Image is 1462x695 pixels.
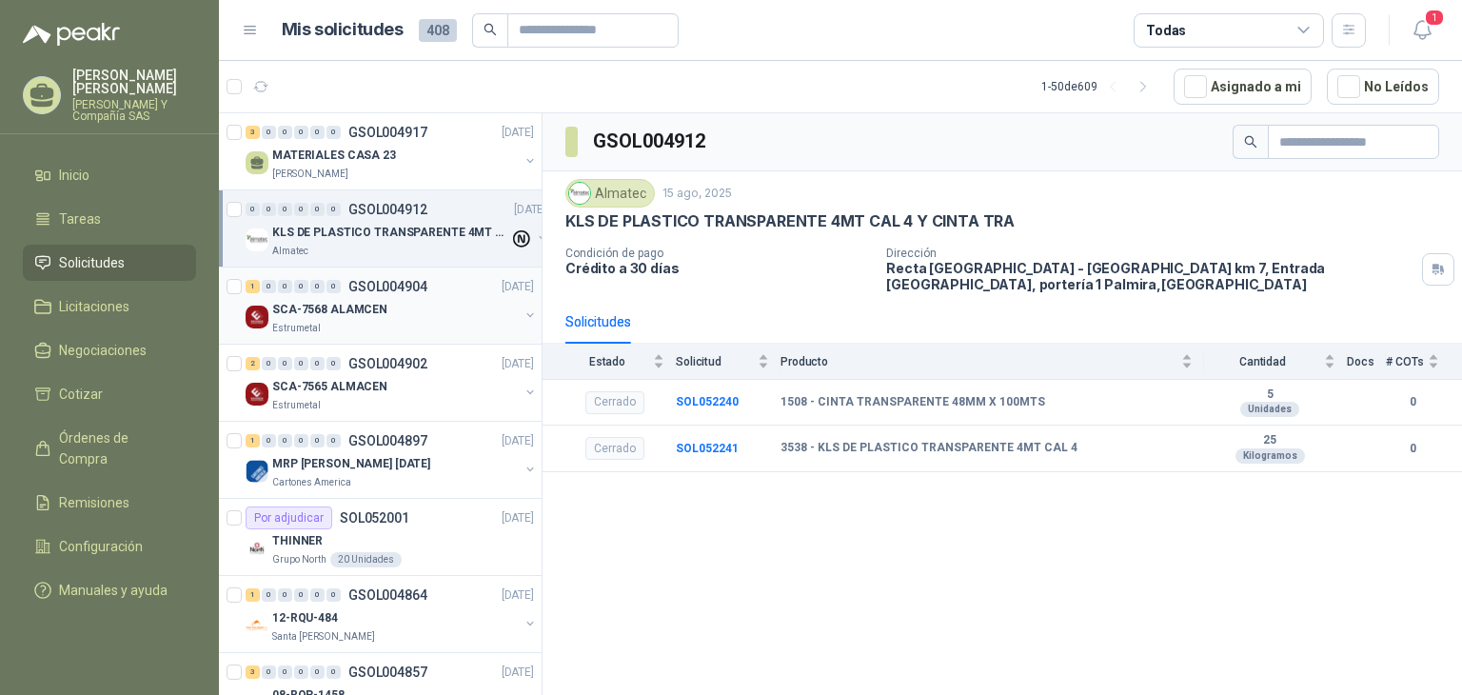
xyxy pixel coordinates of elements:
[1386,440,1439,458] b: 0
[886,260,1414,292] p: Recta [GEOGRAPHIC_DATA] - [GEOGRAPHIC_DATA] km 7, Entrada [GEOGRAPHIC_DATA], portería 1 Palmira ,...
[502,432,534,450] p: [DATE]
[272,552,326,567] p: Grupo North
[1041,71,1158,102] div: 1 - 50 de 609
[23,572,196,608] a: Manuales y ayuda
[326,280,341,293] div: 0
[310,588,325,602] div: 0
[278,280,292,293] div: 0
[23,332,196,368] a: Negociaciones
[246,126,260,139] div: 3
[23,23,120,46] img: Logo peakr
[348,280,427,293] p: GSOL004904
[1327,69,1439,105] button: No Leídos
[780,441,1077,456] b: 3538 - KLS DE PLASTICO TRANSPARENTE 4MT CAL 4
[1240,402,1299,417] div: Unidades
[59,208,101,229] span: Tareas
[272,167,348,182] p: [PERSON_NAME]
[272,301,387,319] p: SCA-7568 ALAMCEN
[310,280,325,293] div: 0
[585,391,644,414] div: Cerrado
[1204,387,1335,403] b: 5
[1204,344,1347,379] th: Cantidad
[23,245,196,281] a: Solicitudes
[1386,355,1424,368] span: # COTs
[326,357,341,370] div: 0
[565,211,1015,231] p: KLS DE PLASTICO TRANSPARENTE 4MT CAL 4 Y CINTA TRA
[262,126,276,139] div: 0
[1386,344,1462,379] th: # COTs
[246,665,260,679] div: 3
[348,434,427,447] p: GSOL004897
[780,355,1177,368] span: Producto
[1386,393,1439,411] b: 0
[246,275,538,336] a: 1 0 0 0 0 0 GSOL004904[DATE] Company LogoSCA-7568 ALAMCENEstrumetal
[278,588,292,602] div: 0
[780,344,1204,379] th: Producto
[1405,13,1439,48] button: 1
[262,280,276,293] div: 0
[1347,344,1386,379] th: Docs
[1204,433,1335,448] b: 25
[294,203,308,216] div: 0
[310,434,325,447] div: 0
[23,528,196,565] a: Configuración
[282,16,404,44] h1: Mis solicitudes
[272,224,509,242] p: KLS DE PLASTICO TRANSPARENTE 4MT CAL 4 Y CINTA TRA
[1235,448,1305,464] div: Kilogramos
[330,552,402,567] div: 20 Unidades
[272,532,323,550] p: THINNER
[294,665,308,679] div: 0
[246,383,268,406] img: Company Logo
[246,584,538,645] a: 1 0 0 0 0 0 GSOL004864[DATE] Company Logo12-RQU-484Santa [PERSON_NAME]
[246,203,260,216] div: 0
[59,427,178,469] span: Órdenes de Compra
[278,434,292,447] div: 0
[262,203,276,216] div: 0
[278,126,292,139] div: 0
[59,536,143,557] span: Configuración
[294,126,308,139] div: 0
[676,395,739,408] a: SOL052240
[262,434,276,447] div: 0
[502,355,534,373] p: [DATE]
[246,506,332,529] div: Por adjudicar
[419,19,457,42] span: 408
[310,665,325,679] div: 0
[246,357,260,370] div: 2
[272,398,321,413] p: Estrumetal
[569,183,590,204] img: Company Logo
[59,252,125,273] span: Solicitudes
[326,665,341,679] div: 0
[310,126,325,139] div: 0
[348,357,427,370] p: GSOL004902
[676,442,739,455] a: SOL052241
[246,121,538,182] a: 3 0 0 0 0 0 GSOL004917[DATE] MATERIALES CASA 23[PERSON_NAME]
[348,588,427,602] p: GSOL004864
[59,580,168,601] span: Manuales y ayuda
[1204,355,1320,368] span: Cantidad
[585,437,644,460] div: Cerrado
[272,378,387,396] p: SCA-7565 ALMACEN
[246,434,260,447] div: 1
[780,395,1045,410] b: 1508 - CINTA TRANSPARENTE 48MM X 100MTS
[246,280,260,293] div: 1
[59,384,103,405] span: Cotizar
[59,296,129,317] span: Licitaciones
[246,460,268,483] img: Company Logo
[294,280,308,293] div: 0
[294,588,308,602] div: 0
[23,288,196,325] a: Licitaciones
[326,434,341,447] div: 0
[246,537,268,560] img: Company Logo
[502,586,534,605] p: [DATE]
[484,23,497,36] span: search
[294,357,308,370] div: 0
[278,203,292,216] div: 0
[23,376,196,412] a: Cotizar
[1146,20,1186,41] div: Todas
[502,509,534,527] p: [DATE]
[593,127,708,156] h3: GSOL004912
[348,203,427,216] p: GSOL004912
